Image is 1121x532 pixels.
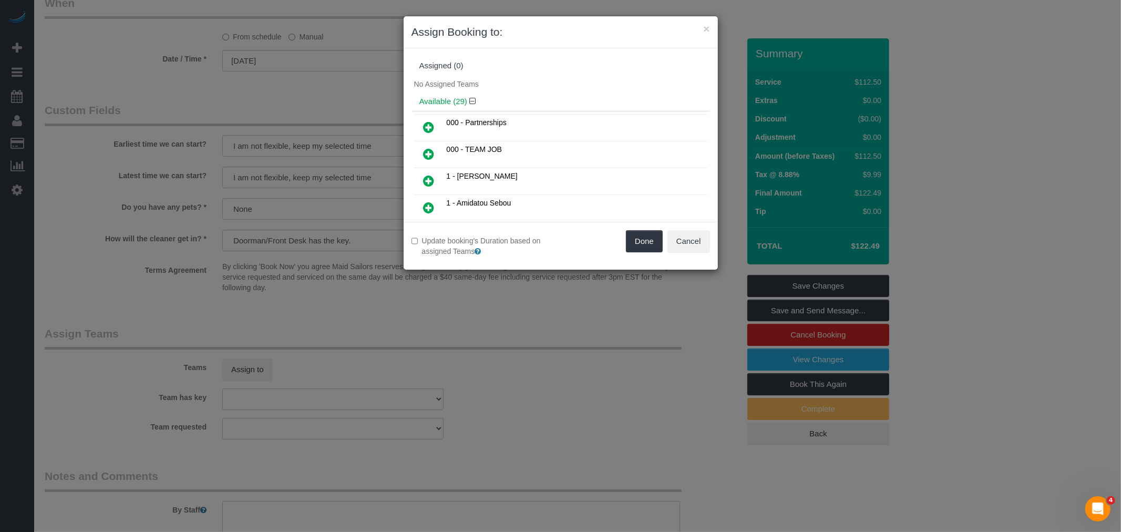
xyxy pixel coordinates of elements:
[447,199,511,207] span: 1 - Amidatou Sebou
[412,24,710,40] h3: Assign Booking to:
[667,230,710,252] button: Cancel
[414,80,479,88] span: No Assigned Teams
[412,238,418,244] input: Update booking's Duration based on assigned Teams
[447,118,507,127] span: 000 - Partnerships
[447,172,518,180] span: 1 - [PERSON_NAME]
[419,97,702,106] h4: Available (29)
[419,62,702,70] div: Assigned (0)
[703,23,709,34] button: ×
[1085,496,1110,521] iframe: Intercom live chat
[1107,496,1115,505] span: 4
[412,236,553,257] label: Update booking's Duration based on assigned Teams
[626,230,663,252] button: Done
[447,145,502,154] span: 000 - TEAM JOB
